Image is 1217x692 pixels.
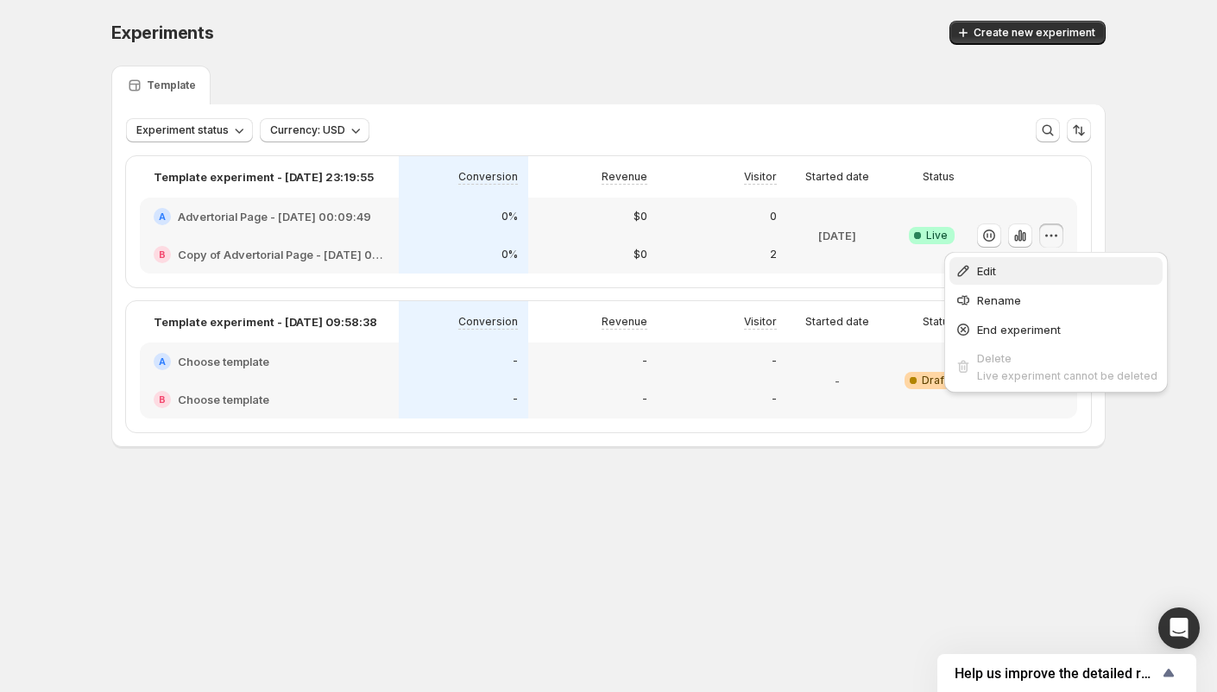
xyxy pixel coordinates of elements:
[513,393,518,406] p: -
[642,355,647,368] p: -
[136,123,229,137] span: Experiment status
[642,393,647,406] p: -
[955,665,1158,682] span: Help us improve the detailed report for A/B campaigns
[602,315,647,329] p: Revenue
[923,170,955,184] p: Status
[260,118,369,142] button: Currency: USD
[949,316,1163,343] button: End experiment
[926,229,948,242] span: Live
[772,393,777,406] p: -
[154,168,374,186] p: Template experiment - [DATE] 23:19:55
[154,313,377,330] p: Template experiment - [DATE] 09:58:38
[744,170,777,184] p: Visitor
[1067,118,1091,142] button: Sort the results
[770,210,777,223] p: 0
[772,355,777,368] p: -
[602,170,647,184] p: Revenue
[178,246,385,263] h2: Copy of Advertorial Page - [DATE] 00:09:49
[126,118,253,142] button: Experiment status
[458,170,518,184] p: Conversion
[955,663,1179,683] button: Show survey - Help us improve the detailed report for A/B campaigns
[634,248,647,261] p: $0
[270,123,345,137] span: Currency: USD
[949,345,1163,387] button: DeleteLive experiment cannot be deleted
[805,315,869,329] p: Started date
[977,323,1061,337] span: End experiment
[977,264,996,278] span: Edit
[977,293,1021,307] span: Rename
[949,286,1163,314] button: Rename
[513,355,518,368] p: -
[770,248,777,261] p: 2
[977,349,1157,367] div: Delete
[805,170,869,184] p: Started date
[501,210,518,223] p: 0%
[501,248,518,261] p: 0%
[744,315,777,329] p: Visitor
[923,315,955,329] p: Status
[178,353,269,370] h2: Choose template
[159,356,166,367] h2: A
[458,315,518,329] p: Conversion
[977,369,1157,382] span: Live experiment cannot be deleted
[818,227,856,244] p: [DATE]
[159,211,166,222] h2: A
[922,374,948,387] span: Draft
[949,21,1106,45] button: Create new experiment
[159,394,166,405] h2: B
[835,372,840,389] p: -
[974,26,1095,40] span: Create new experiment
[949,257,1163,285] button: Edit
[147,79,196,92] p: Template
[178,208,371,225] h2: Advertorial Page - [DATE] 00:09:49
[159,249,166,260] h2: B
[1158,607,1200,649] div: Open Intercom Messenger
[111,22,214,43] span: Experiments
[178,391,269,408] h2: Choose template
[634,210,647,223] p: $0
